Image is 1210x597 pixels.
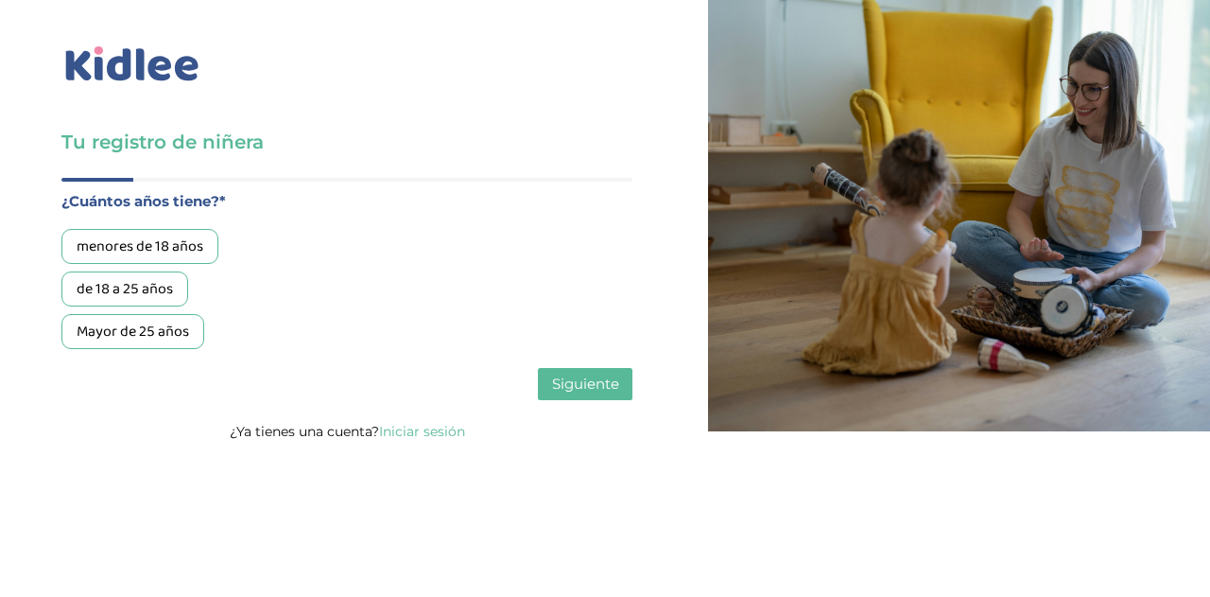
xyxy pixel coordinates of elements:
font: ¿Ya tienes una cuenta? [230,423,379,440]
font: Siguiente [552,375,619,393]
a: Iniciar sesión [379,423,465,440]
font: de 18 a 25 años [77,277,173,301]
font: Mayor de 25 años [77,320,189,343]
img: logotipo_kidlee_bleu [61,43,203,86]
button: Anterior [61,368,134,400]
font: menores de 18 años [77,235,203,258]
font: Tu registro de niñera [61,131,264,153]
button: Siguiente [538,368,632,400]
font: ¿Cuántos años tiene?* [61,192,226,210]
font: Anterior [69,375,127,393]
